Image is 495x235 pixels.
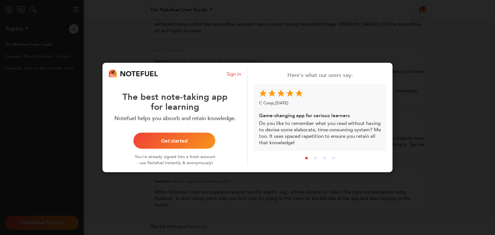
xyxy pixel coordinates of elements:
[134,149,216,166] div: You're already signed into a fresh account - use Notefuel instantly & anonymously!
[259,99,381,111] div: C Coop , [DATE]
[277,89,285,97] img: star.png
[133,133,215,149] button: Get started
[109,112,241,122] div: Notefuel helps you absorb and retain knowledge.
[141,138,208,143] div: Get started
[109,79,241,112] div: The best note-taking app for learning
[259,89,267,97] img: star.png
[120,69,158,79] div: NOTEFUEL
[259,111,381,120] div: Game-changing app for serious learners
[254,71,386,79] div: Here's what our users say:
[109,69,117,77] img: logo.png
[227,71,241,77] a: Sign in
[254,84,386,151] div: Do you like to remember what you read without having to devise some elaborate, time-consuming sys...
[295,89,303,97] img: star.png
[286,89,294,97] img: star.png
[268,89,276,97] img: star.png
